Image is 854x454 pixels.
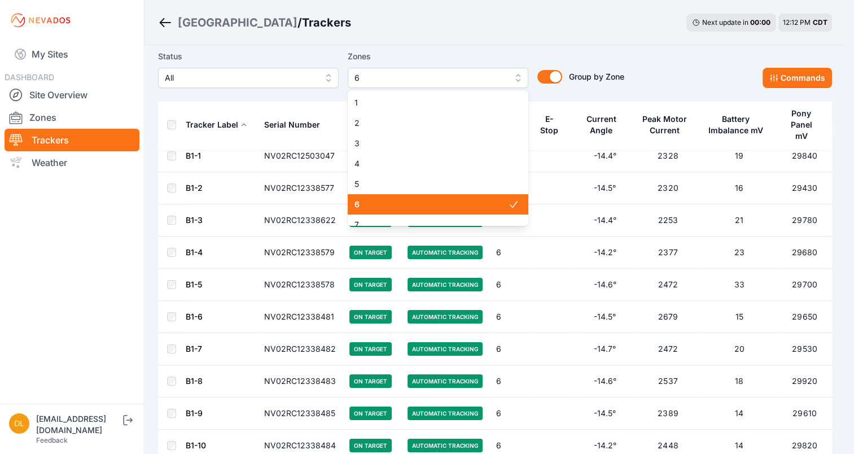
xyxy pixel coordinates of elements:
span: 5 [354,178,508,190]
div: 6 [348,90,528,226]
span: 2 [354,117,508,129]
span: 1 [354,97,508,108]
span: 4 [354,158,508,169]
span: 6 [354,199,508,210]
span: 3 [354,138,508,149]
span: 6 [354,71,506,85]
button: 6 [348,68,528,88]
span: 7 [354,219,508,230]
